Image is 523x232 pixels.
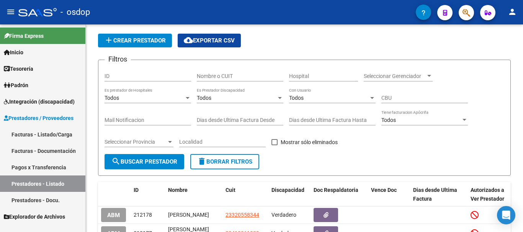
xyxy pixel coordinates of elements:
[107,212,120,219] span: ABM
[165,182,222,207] datatable-header-cell: Nombre
[289,95,304,101] span: Todos
[4,97,75,106] span: Integración (discapacidad)
[4,32,44,40] span: Firma Express
[104,36,113,45] mat-icon: add
[311,182,368,207] datatable-header-cell: Doc Respaldatoria
[190,154,259,169] button: Borrar Filtros
[105,139,167,145] span: Seleccionar Provincia
[314,187,358,193] span: Doc Respaldatoria
[134,212,152,218] span: 212178
[381,117,396,123] span: Todos
[4,48,23,57] span: Inicio
[4,114,74,122] span: Prestadores / Proveedores
[222,182,268,207] datatable-header-cell: Cuit
[271,187,304,193] span: Discapacidad
[168,187,188,193] span: Nombre
[105,154,184,169] button: Buscar Prestador
[6,7,15,16] mat-icon: menu
[4,65,33,73] span: Tesorería
[98,34,172,47] button: Crear Prestador
[467,182,510,207] datatable-header-cell: Autorizados a Ver Prestador
[281,138,338,147] span: Mostrar sólo eliminados
[413,187,457,202] span: Dias desde Ultima Factura
[134,187,139,193] span: ID
[101,208,126,222] button: ABM
[4,213,65,221] span: Explorador de Archivos
[226,187,235,193] span: Cuit
[4,81,28,89] span: Padrón
[111,158,177,165] span: Buscar Prestador
[105,95,119,101] span: Todos
[271,212,296,218] span: Verdadero
[197,95,211,101] span: Todos
[105,54,131,65] h3: Filtros
[184,36,193,45] mat-icon: cloud_download
[471,187,504,202] span: Autorizados a Ver Prestador
[168,211,219,219] div: [PERSON_NAME]
[184,37,235,44] span: Exportar CSV
[197,157,206,166] mat-icon: delete
[497,206,515,224] div: Open Intercom Messenger
[226,212,259,218] span: 23320558344
[60,4,90,21] span: - osdop
[364,73,426,79] span: Seleccionar Gerenciador
[131,182,165,207] datatable-header-cell: ID
[178,34,241,47] button: Exportar CSV
[410,182,467,207] datatable-header-cell: Dias desde Ultima Factura
[197,158,252,165] span: Borrar Filtros
[268,182,311,207] datatable-header-cell: Discapacidad
[508,7,517,16] mat-icon: person
[104,37,166,44] span: Crear Prestador
[371,187,397,193] span: Vence Doc
[368,182,410,207] datatable-header-cell: Vence Doc
[111,157,121,166] mat-icon: search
